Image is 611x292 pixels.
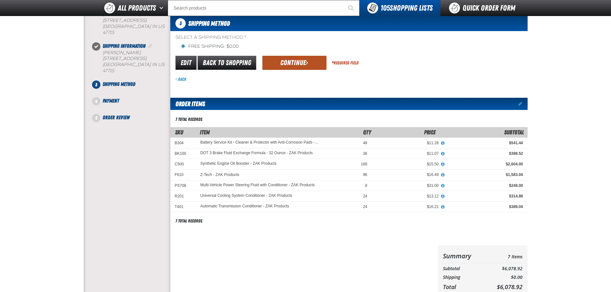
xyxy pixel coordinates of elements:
button: Continue [262,56,327,70]
th: Shipping [443,273,485,282]
a: Edit Shipping Information [147,43,153,49]
span: [STREET_ADDRESS] [103,18,147,23]
a: SKU [175,129,183,136]
a: Edit items [518,102,528,106]
td: B304 [170,138,196,148]
li: Payment. Step 4 of 5. Not Completed [96,97,170,114]
span: All Products [118,2,156,14]
span: 3 [175,18,186,29]
span: 24 [363,204,367,209]
span: 48 [363,141,367,145]
button: View All Prices for DOT 3 Brake Fluid Exchange Formula - 32 Ounce - ZAK Products [439,151,447,157]
span: Payment [103,98,119,104]
div: $13.12 [376,194,439,199]
span: Shipping Method [188,20,230,27]
span: [GEOGRAPHIC_DATA] [103,24,151,29]
div: $1,583.04 [448,172,523,177]
span: 168 [361,162,367,166]
bdo: 47715 [103,30,114,35]
input: Free Shipping: $0.00 [181,44,186,49]
a: Multi-Vehicle Power Steering Fluid with Conditioner - ZAK Products [200,183,315,188]
div: 7 total records [175,218,202,224]
span: Qty [363,129,371,136]
td: BK100 [170,148,196,159]
a: DOT 3 Brake Fluid Exchange Formula - 32 Ounce - ZAK Products [200,151,313,155]
span: Shipping Method [103,81,135,87]
span: 24 [363,194,367,198]
td: R201 [170,191,196,201]
button: View All Prices for Z-Tech - ZAK Products [439,172,447,178]
td: 7 Items [484,250,522,262]
button: View All Prices for Universal Cooling System Conditioner - ZAK Products [439,194,447,199]
button: View All Prices for Automatic Transmission Conditioner - ZAK Products [439,204,447,210]
div: $314.88 [448,194,523,199]
span: Order Review [103,114,130,121]
a: Synthetic Engine Oil Booster - ZAK Products [200,162,276,166]
bdo: 47715 [103,68,114,73]
div: $398.52 [448,151,523,156]
li: Order Review. Step 5 of 5. Not Completed [96,114,170,121]
div: $2,604.00 [448,162,523,167]
th: Total [443,282,485,292]
span: Shipping Information [103,43,146,49]
div: $16.49 [376,172,439,177]
div: $389.04 [448,204,523,209]
button: View All Prices for Multi-Vehicle Power Steering Fluid with Conditioner - ZAK Products [439,183,447,189]
span: [GEOGRAPHIC_DATA] [103,62,151,67]
td: $0.00 [484,273,522,282]
td: C500 [170,159,196,170]
span: Select a Shipping Method [175,35,528,41]
span: [STREET_ADDRESS] [103,56,147,61]
div: $11.28 [376,140,439,146]
button: View All Prices for Battery Service Kit - Cleaner & Protector with Anti-Corrosion Pads - ZAK Prod... [439,140,447,146]
a: Edit [175,56,197,70]
td: PS708 [170,180,196,191]
div: $15.50 [376,162,439,167]
span: Shopping Lists [380,4,433,13]
th: Summary [443,250,485,262]
span: IN [152,62,157,67]
li: Shipping Method. Step 3 of 5. Not Completed [96,80,170,97]
div: $248.00 [448,183,523,188]
a: Z-Tech - ZAK Products [200,172,239,177]
td: F610 [170,170,196,180]
nav: Checkout steps. Current step is Shipping Method. Step 3 of 5 [91,4,170,121]
span: US [158,24,165,29]
span: [PERSON_NAME] [103,50,141,55]
a: Back [175,77,186,82]
label: Free Shipping: $0.00 [181,44,239,50]
span: 4 [92,97,100,105]
td: $6,078.92 [484,264,522,273]
span: Price [424,129,436,136]
th: Subtotal [443,264,485,273]
a: Back to Shopping [198,56,256,70]
span: US [158,62,165,67]
td: T401 [170,201,196,212]
span: 96 [363,172,367,177]
a: Universal Cooling System Conditioner - ZAK Products [200,194,293,198]
li: Billing Information. Step 1 of 5. Completed [96,4,170,42]
span: 36 [363,151,367,156]
span: Subtotal [504,129,524,136]
div: $31.00 [376,183,439,188]
div: 7 total records [175,116,202,122]
a: Battery Service Kit - Cleaner & Protector with Anti-Corrosion Pads - ZAK Products [200,140,320,145]
span: 3 [92,80,100,89]
span: 5 [92,114,100,122]
li: Shipping Information. Step 2 of 5. Completed [96,42,170,81]
div: $541.44 [448,140,523,146]
div: Required Field [332,60,359,66]
div: $16.21 [376,204,439,209]
strong: 105 [380,4,390,13]
a: Automatic Transmission Conditioner - ZAK Products [200,204,289,209]
div: $11.07 [376,151,439,156]
span: 8 [365,183,367,188]
span: IN [152,24,157,29]
span: Item [200,129,210,136]
h2: Order Items [170,98,205,110]
button: View All Prices for Synthetic Engine Oil Booster - ZAK Products [439,162,447,167]
span: $6,078.92 [497,283,522,291]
